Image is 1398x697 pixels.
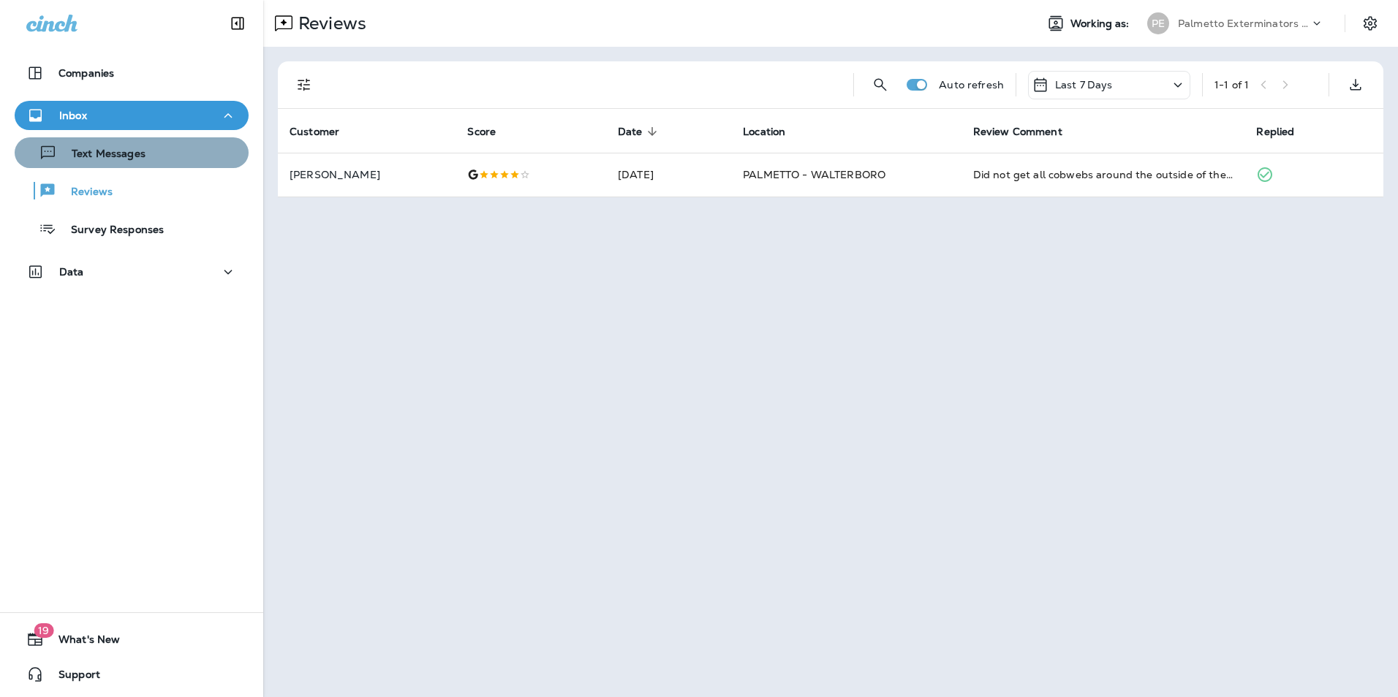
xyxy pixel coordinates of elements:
[57,148,146,161] p: Text Messages
[15,625,249,654] button: 19What's New
[1178,18,1310,29] p: Palmetto Exterminators LLC
[973,126,1062,138] span: Review Comment
[15,137,249,168] button: Text Messages
[866,70,895,99] button: Search Reviews
[290,70,319,99] button: Filters
[56,224,164,237] p: Survey Responses
[15,175,249,206] button: Reviews
[973,167,1233,182] div: Did not get all cobwebs around the outside of the house.
[618,126,643,138] span: Date
[1357,10,1383,37] button: Settings
[1256,126,1294,138] span: Replied
[743,125,804,138] span: Location
[44,669,100,686] span: Support
[1341,70,1370,99] button: Export as CSV
[290,169,444,180] p: [PERSON_NAME]
[743,168,885,181] span: PALMETTO - WALTERBORO
[618,125,662,138] span: Date
[44,633,120,651] span: What's New
[58,67,114,79] p: Companies
[290,126,339,138] span: Customer
[15,257,249,286] button: Data
[15,58,249,88] button: Companies
[467,126,496,138] span: Score
[606,153,731,197] td: [DATE]
[290,125,358,138] span: Customer
[15,213,249,244] button: Survey Responses
[467,125,515,138] span: Score
[973,125,1081,138] span: Review Comment
[15,660,249,689] button: Support
[34,623,53,638] span: 19
[1147,12,1169,34] div: PE
[56,186,113,199] p: Reviews
[1214,79,1249,91] div: 1 - 1 of 1
[217,9,258,38] button: Collapse Sidebar
[1256,125,1313,138] span: Replied
[743,126,785,138] span: Location
[1055,79,1113,91] p: Last 7 Days
[59,266,84,278] p: Data
[1070,18,1133,30] span: Working as:
[939,79,1004,91] p: Auto refresh
[292,12,366,34] p: Reviews
[15,101,249,130] button: Inbox
[59,110,87,121] p: Inbox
